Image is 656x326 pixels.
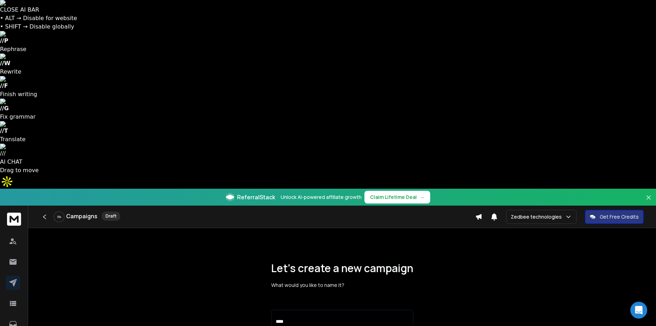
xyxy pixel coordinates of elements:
[585,210,644,224] button: Get Free Credits
[281,194,362,201] p: Unlock AI-powered affiliate growth
[364,191,430,203] button: Claim Lifetime Deal→
[420,194,425,201] span: →
[66,212,97,220] h1: Campaigns
[57,215,61,219] p: 0 %
[600,213,639,220] p: Get Free Credits
[644,193,653,210] button: Close banner
[630,302,647,319] div: Open Intercom Messenger
[237,193,275,201] span: ReferralStack
[271,262,413,275] h1: Let’s create a new campaign
[511,213,565,220] p: Zedbee technologies
[102,212,120,221] div: Draft
[271,282,413,289] p: What would you like to name it?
